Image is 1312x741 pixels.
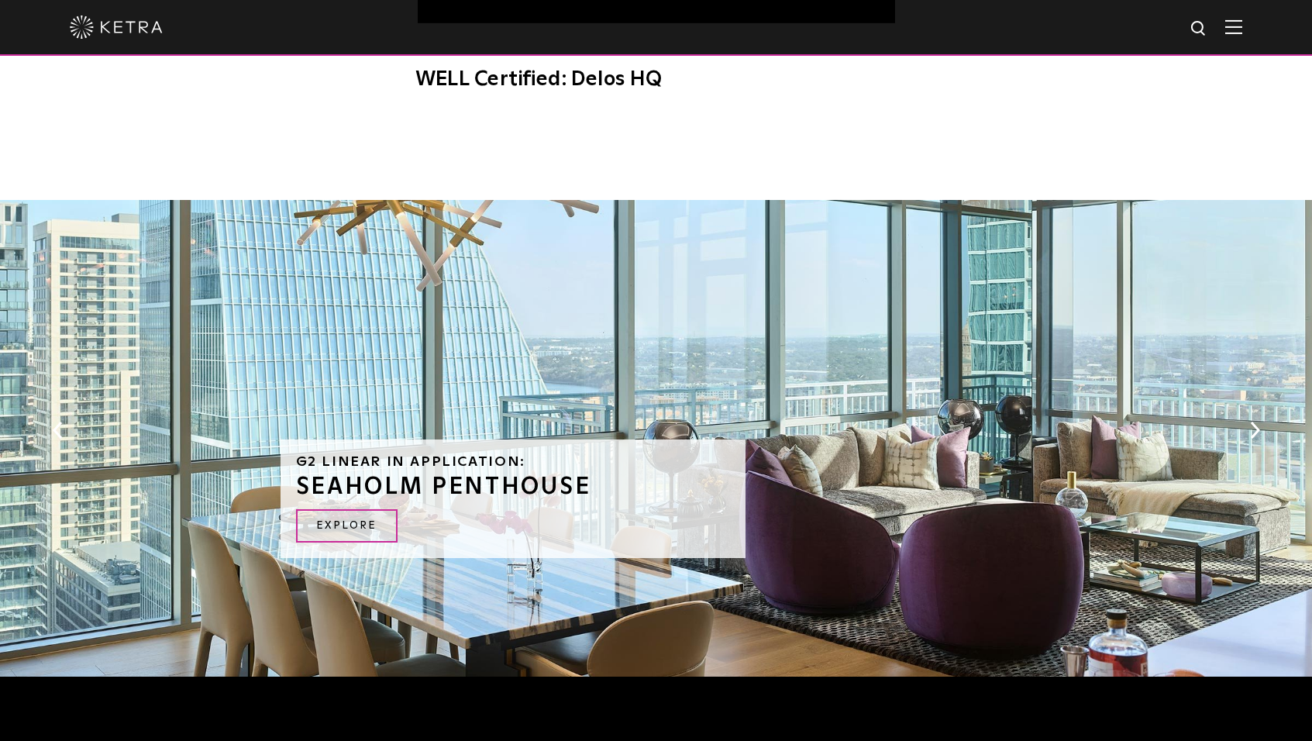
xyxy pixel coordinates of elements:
button: Next [1247,420,1262,440]
a: EXPLORE [296,509,398,543]
img: search icon [1190,19,1209,39]
button: Previous [50,420,65,440]
h3: SEAHOLM PENTHOUSE [296,475,730,498]
h6: G2 Linear in Application: [296,455,730,469]
img: ketra-logo-2019-white [70,16,163,39]
img: Hamburger%20Nav.svg [1225,19,1242,34]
